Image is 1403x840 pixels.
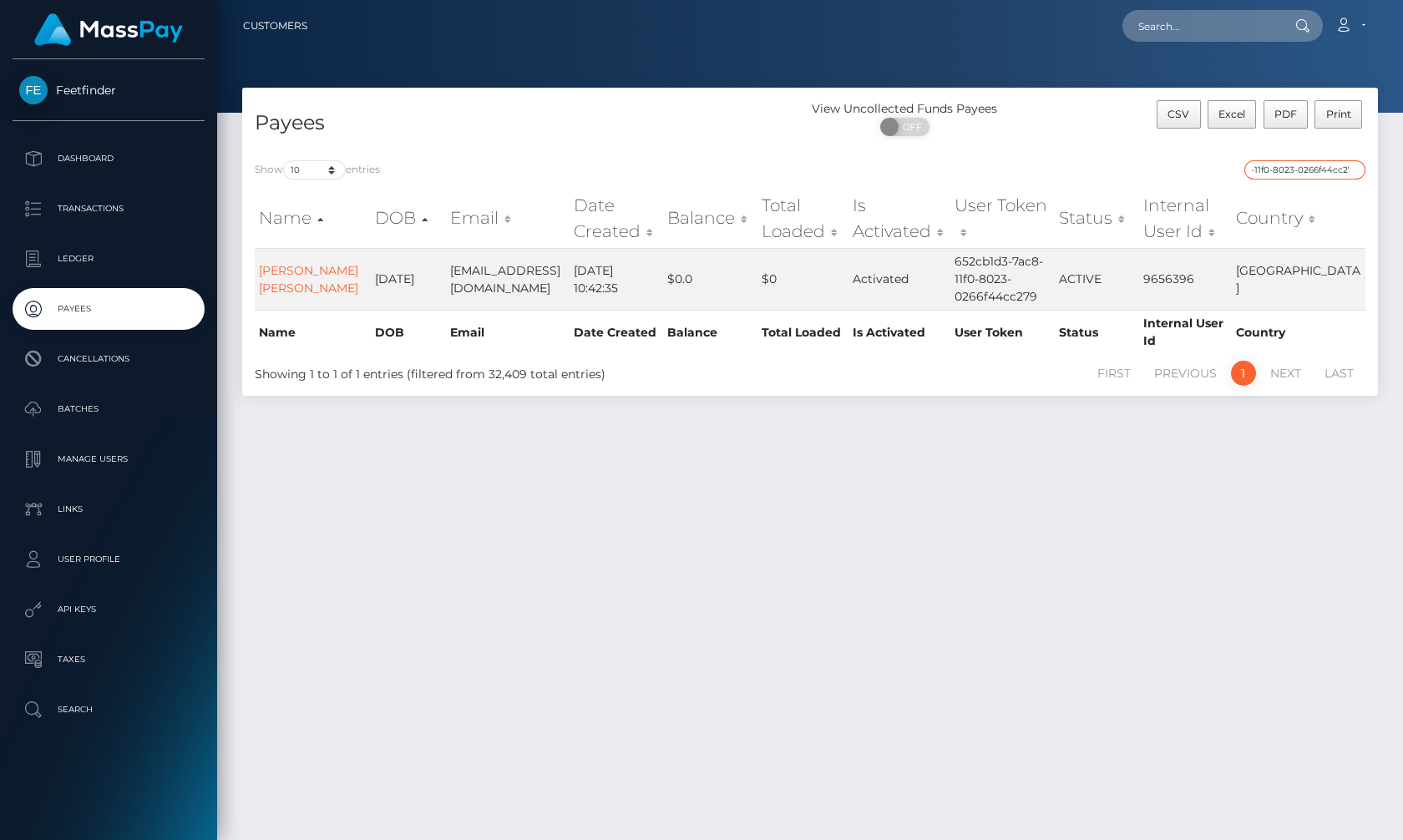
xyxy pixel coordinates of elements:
[757,310,848,354] th: Total Loaded
[1139,248,1232,310] td: 9656396
[19,597,198,622] p: API Keys
[1264,100,1309,129] button: PDF
[243,8,307,43] a: Customers
[950,248,1055,310] td: 652cb1d3-7ac8-11f0-8023-0266f44cc279
[13,689,205,731] a: Search
[19,196,198,221] p: Transactions
[1122,10,1279,42] input: Search...
[19,497,198,522] p: Links
[19,347,198,372] p: Cancellations
[663,189,757,248] th: Balance: activate to sort column ascending
[255,109,798,138] h4: Payees
[255,160,380,180] label: Show entries
[663,310,757,354] th: Balance
[950,189,1055,248] th: User Token: activate to sort column ascending
[13,238,205,280] a: Ledger
[19,697,198,722] p: Search
[446,248,570,310] td: [EMAIL_ADDRESS][DOMAIN_NAME]
[283,160,346,180] select: Showentries
[1055,248,1139,310] td: ACTIVE
[13,138,205,180] a: Dashboard
[1139,310,1232,354] th: Internal User Id
[13,388,205,430] a: Batches
[446,189,570,248] th: Email: activate to sort column ascending
[1232,310,1365,354] th: Country
[810,100,1000,118] div: View Uncollected Funds Payees
[1055,310,1139,354] th: Status
[1274,108,1297,120] span: PDF
[570,310,663,354] th: Date Created
[1218,108,1245,120] span: Excel
[13,639,205,681] a: Taxes
[1167,108,1189,120] span: CSV
[663,248,757,310] td: $0.0
[848,310,950,354] th: Is Activated
[889,118,931,136] span: OFF
[446,310,570,354] th: Email
[13,438,205,480] a: Manage Users
[19,146,198,171] p: Dashboard
[13,83,205,98] span: Feetfinder
[19,246,198,271] p: Ledger
[13,188,205,230] a: Transactions
[13,338,205,380] a: Cancellations
[259,263,358,296] a: [PERSON_NAME] [PERSON_NAME]
[255,310,371,354] th: Name
[371,189,447,248] th: DOB: activate to sort column descending
[1139,189,1232,248] th: Internal User Id: activate to sort column ascending
[13,488,205,530] a: Links
[19,647,198,672] p: Taxes
[13,539,205,580] a: User Profile
[848,189,950,248] th: Is Activated: activate to sort column ascending
[255,189,371,248] th: Name: activate to sort column ascending
[1208,100,1257,129] button: Excel
[13,288,205,330] a: Payees
[757,248,848,310] td: $0
[13,589,205,630] a: API Keys
[1055,189,1139,248] th: Status: activate to sort column ascending
[1314,100,1362,129] button: Print
[757,189,848,248] th: Total Loaded: activate to sort column ascending
[371,310,447,354] th: DOB
[19,296,198,321] p: Payees
[848,248,950,310] td: Activated
[1231,361,1256,386] a: 1
[1232,189,1365,248] th: Country: activate to sort column ascending
[1157,100,1201,129] button: CSV
[19,547,198,572] p: User Profile
[1244,160,1365,180] input: Search transactions
[19,76,48,104] img: Feetfinder
[1326,108,1351,120] span: Print
[950,310,1055,354] th: User Token
[371,248,447,310] td: [DATE]
[34,13,183,46] img: MassPay Logo
[1232,248,1365,310] td: [GEOGRAPHIC_DATA]
[255,359,703,383] div: Showing 1 to 1 of 1 entries (filtered from 32,409 total entries)
[570,189,663,248] th: Date Created: activate to sort column ascending
[19,447,198,472] p: Manage Users
[570,248,663,310] td: [DATE] 10:42:35
[19,397,198,422] p: Batches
